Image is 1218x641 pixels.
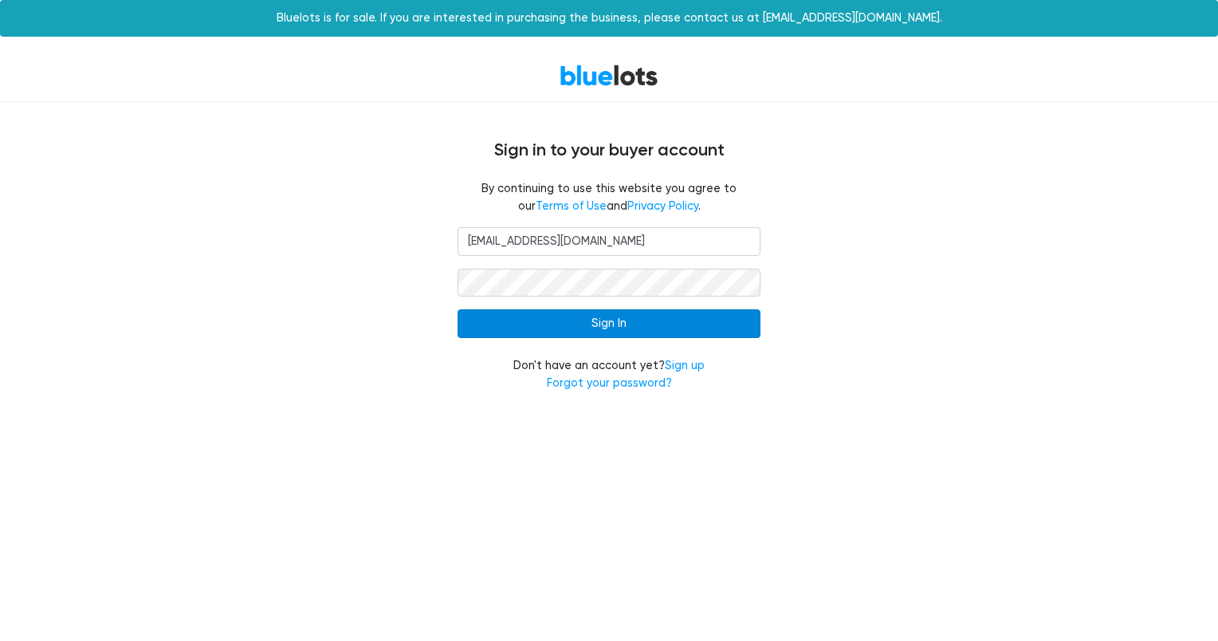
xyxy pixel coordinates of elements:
[131,140,1087,161] h4: Sign in to your buyer account
[458,227,760,256] input: Email
[547,376,672,390] a: Forgot your password?
[627,199,698,213] a: Privacy Policy
[536,199,607,213] a: Terms of Use
[458,180,760,214] fieldset: By continuing to use this website you agree to our and .
[560,64,658,87] a: BlueLots
[665,359,705,372] a: Sign up
[458,357,760,391] div: Don't have an account yet?
[458,309,760,338] input: Sign In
